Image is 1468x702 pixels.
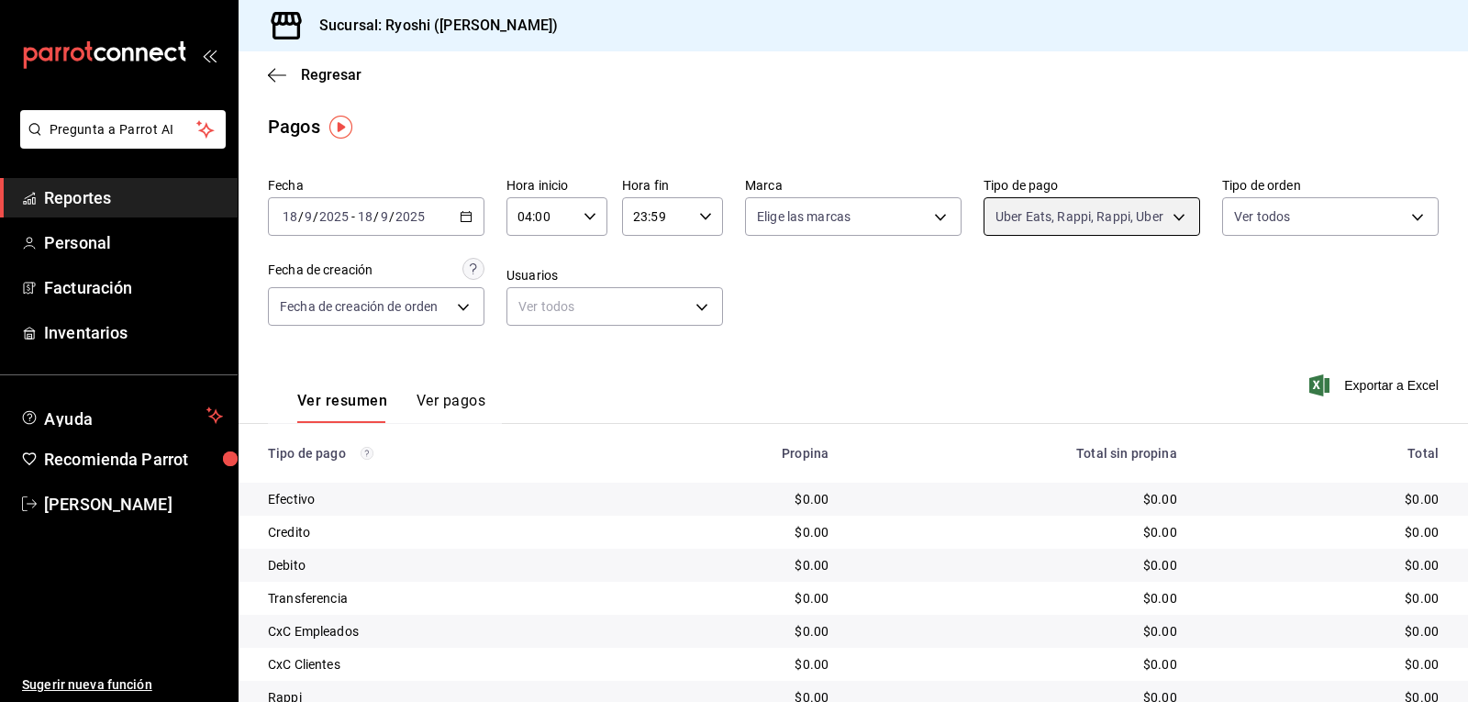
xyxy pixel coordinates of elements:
div: Ver todos [506,287,723,326]
button: Regresar [268,66,361,84]
span: Uber Eats, Rappi, Rappi, Uber [995,207,1163,226]
span: / [298,209,304,224]
div: $0.00 [858,556,1177,574]
span: - [351,209,355,224]
span: [PERSON_NAME] [44,492,223,517]
div: navigation tabs [297,392,485,423]
span: Elige las marcas [757,207,851,226]
div: $0.00 [654,490,829,508]
div: Total [1207,446,1439,461]
svg: Los pagos realizados con Pay y otras terminales son montos brutos. [361,447,373,460]
span: Reportes [44,185,223,210]
div: Pagos [268,113,320,140]
div: Tipo de pago [268,446,625,461]
label: Usuarios [506,269,723,282]
div: $0.00 [1207,589,1439,607]
span: Inventarios [44,320,223,345]
button: Ver pagos [417,392,485,423]
input: ---- [395,209,426,224]
div: $0.00 [1207,655,1439,674]
div: CxC Empleados [268,622,625,641]
span: Facturación [44,275,223,300]
div: Transferencia [268,589,625,607]
span: Ayuda [44,405,199,427]
div: $0.00 [654,556,829,574]
div: $0.00 [654,589,829,607]
button: Ver resumen [297,392,387,423]
div: $0.00 [654,523,829,541]
span: Pregunta a Parrot AI [50,120,197,139]
label: Tipo de orden [1222,179,1439,192]
span: Personal [44,230,223,255]
label: Hora fin [622,179,723,192]
div: Propina [654,446,829,461]
div: $0.00 [1207,622,1439,641]
label: Marca [745,179,962,192]
label: Hora inicio [506,179,607,192]
input: ---- [318,209,350,224]
span: Fecha de creación de orden [280,297,438,316]
div: $0.00 [654,655,829,674]
div: $0.00 [1207,490,1439,508]
span: Sugerir nueva función [22,675,223,695]
div: Debito [268,556,625,574]
div: $0.00 [858,523,1177,541]
button: Pregunta a Parrot AI [20,110,226,149]
button: open_drawer_menu [202,48,217,62]
span: / [389,209,395,224]
label: Tipo de pago [984,179,1200,192]
input: -- [304,209,313,224]
div: $0.00 [858,589,1177,607]
span: Recomienda Parrot [44,447,223,472]
div: Credito [268,523,625,541]
div: $0.00 [858,622,1177,641]
input: -- [357,209,373,224]
img: Tooltip marker [329,116,352,139]
div: Total sin propina [858,446,1177,461]
a: Pregunta a Parrot AI [13,133,226,152]
div: CxC Clientes [268,655,625,674]
span: Regresar [301,66,361,84]
input: -- [380,209,389,224]
input: -- [282,209,298,224]
div: $0.00 [1207,556,1439,574]
label: Fecha [268,179,484,192]
span: Ver todos [1234,207,1290,226]
h3: Sucursal: Ryoshi ([PERSON_NAME]) [305,15,558,37]
div: Fecha de creación [268,261,373,280]
div: Efectivo [268,490,625,508]
div: $0.00 [654,622,829,641]
span: / [313,209,318,224]
div: $0.00 [858,655,1177,674]
button: Exportar a Excel [1313,374,1439,396]
div: $0.00 [1207,523,1439,541]
span: / [373,209,379,224]
div: $0.00 [858,490,1177,508]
